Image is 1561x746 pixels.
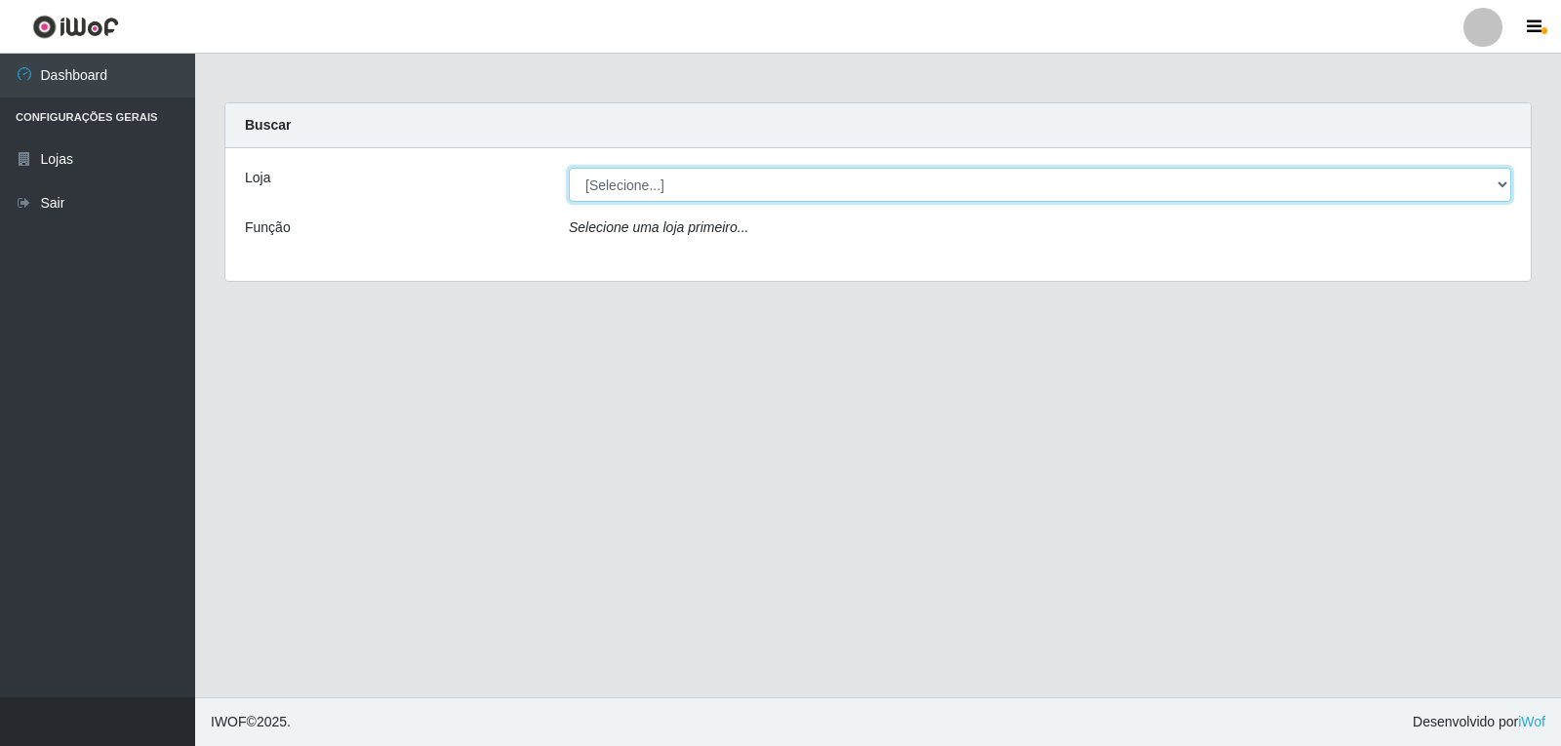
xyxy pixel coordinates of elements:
[1518,714,1545,729] a: iWof
[211,714,247,729] span: IWOF
[211,712,291,732] span: © 2025 .
[569,219,748,235] i: Selecione uma loja primeiro...
[245,217,291,238] label: Função
[32,15,119,39] img: CoreUI Logo
[1413,712,1545,732] span: Desenvolvido por
[245,168,270,188] label: Loja
[245,117,291,133] strong: Buscar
